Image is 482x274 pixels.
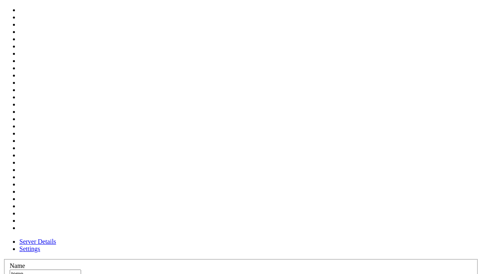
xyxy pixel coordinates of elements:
x-row: Connection timed out [3,3,377,10]
a: Server Details [19,238,56,245]
div: (0, 1) [3,10,6,17]
label: Name [10,262,25,269]
a: Settings [19,245,40,252]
